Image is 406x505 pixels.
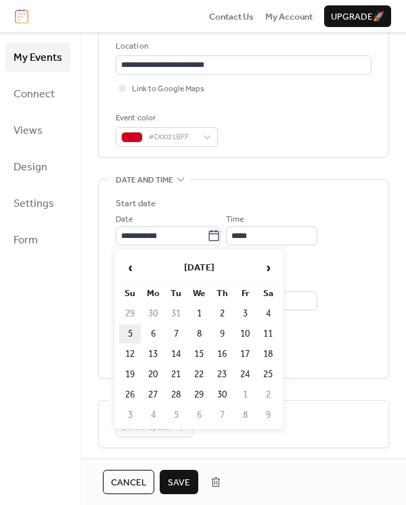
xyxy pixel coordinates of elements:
a: Views [5,116,70,145]
span: Design [14,157,47,178]
td: 22 [188,365,210,384]
a: My Account [265,9,313,23]
td: 4 [257,304,279,323]
td: 8 [188,324,210,343]
th: Tu [165,284,187,303]
span: Form [14,230,38,251]
a: My Events [5,43,70,72]
div: Location [116,40,369,53]
td: 1 [188,304,210,323]
td: 29 [188,385,210,404]
img: logo [15,9,28,24]
td: 11 [257,324,279,343]
td: 7 [165,324,187,343]
span: Date [116,213,133,226]
td: 21 [165,365,187,384]
td: 28 [165,385,187,404]
td: 6 [142,324,164,343]
div: Start date [116,197,156,210]
a: Contact Us [209,9,254,23]
td: 8 [234,406,256,425]
th: Sa [257,284,279,303]
td: 1 [234,385,256,404]
span: Link to Google Maps [132,82,204,96]
td: 5 [165,406,187,425]
td: 10 [234,324,256,343]
a: Settings [5,189,70,218]
td: 3 [234,304,256,323]
span: ‹ [120,254,140,281]
span: Cancel [111,476,146,489]
span: Contact Us [209,10,254,24]
td: 5 [119,324,141,343]
td: 9 [211,324,233,343]
th: Mo [142,284,164,303]
td: 25 [257,365,279,384]
td: 15 [188,345,210,364]
span: Views [14,120,43,142]
span: My Account [265,10,313,24]
td: 19 [119,365,141,384]
th: Th [211,284,233,303]
th: [DATE] [142,254,256,283]
td: 31 [165,304,187,323]
a: Design [5,152,70,182]
td: 27 [142,385,164,404]
span: Date and time [116,174,173,187]
td: 6 [188,406,210,425]
button: Upgrade🚀 [324,5,391,27]
td: 9 [257,406,279,425]
td: 12 [119,345,141,364]
td: 3 [119,406,141,425]
th: We [188,284,210,303]
td: 30 [211,385,233,404]
span: Save [168,476,190,489]
th: Fr [234,284,256,303]
td: 20 [142,365,164,384]
td: 29 [119,304,141,323]
a: Connect [5,79,70,109]
button: Save [160,470,198,494]
td: 24 [234,365,256,384]
td: 7 [211,406,233,425]
span: Upgrade 🚀 [331,10,384,24]
div: Event color [116,112,215,125]
span: Time [226,213,244,226]
td: 13 [142,345,164,364]
td: 14 [165,345,187,364]
span: My Events [14,47,62,69]
th: Su [119,284,141,303]
td: 17 [234,345,256,364]
a: Form [5,225,70,255]
span: Connect [14,84,55,105]
span: #D0021BFF [148,130,196,144]
button: Cancel [103,470,154,494]
td: 23 [211,365,233,384]
span: › [258,254,278,281]
td: 2 [257,385,279,404]
span: Settings [14,193,54,215]
td: 18 [257,345,279,364]
td: 2 [211,304,233,323]
td: 4 [142,406,164,425]
td: 30 [142,304,164,323]
td: 16 [211,345,233,364]
td: 26 [119,385,141,404]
